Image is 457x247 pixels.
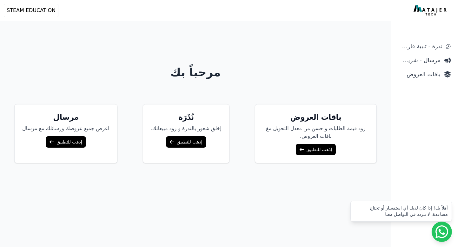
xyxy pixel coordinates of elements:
[398,42,442,51] span: ندرة - تنبية قارب علي النفاذ
[22,125,109,132] p: اعرض جميع عروضك ورسائلك مع مرسال
[46,136,86,148] a: إذهب للتطبيق
[263,112,369,122] h5: باقات العروض
[7,7,56,14] span: STEAM EDUCATION
[398,70,440,79] span: باقات العروض
[22,112,109,122] h5: مرسال
[414,5,448,16] img: MatajerTech Logo
[354,205,448,217] div: أهلاً بك! إذا كان لديك أي استفسار أو تحتاج مساعدة، لا تتردد في التواصل معنا
[398,56,440,65] span: مرسال - شريط دعاية
[296,144,336,155] a: إذهب للتطبيق
[151,112,222,122] h5: نُدْرَة
[263,125,369,140] p: زود قيمة الطلبات و حسن من معدل التحويل مغ باقات العروض.
[166,136,206,148] a: إذهب للتطبيق
[4,4,58,17] button: STEAM EDUCATION
[151,125,222,132] p: إخلق شعور بالندرة و زود مبيعاتك.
